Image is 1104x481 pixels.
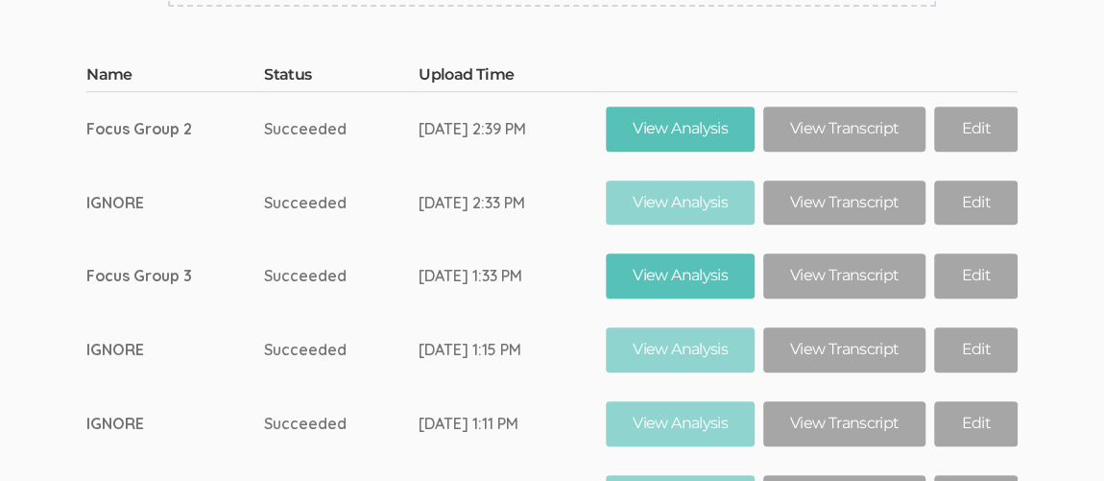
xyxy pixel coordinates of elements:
[264,239,419,313] td: Succeeded
[419,239,606,313] td: [DATE] 1:33 PM
[264,91,419,165] td: Succeeded
[86,313,264,387] td: IGNORE
[606,180,755,226] a: View Analysis
[606,327,755,373] a: View Analysis
[419,387,606,461] td: [DATE] 1:11 PM
[606,107,755,152] a: View Analysis
[763,253,925,299] a: View Transcript
[934,401,1017,446] a: Edit
[86,239,264,313] td: Focus Group 3
[934,107,1017,152] a: Edit
[86,64,264,91] th: Name
[934,327,1017,373] a: Edit
[264,64,419,91] th: Status
[934,253,1017,299] a: Edit
[419,91,606,165] td: [DATE] 2:39 PM
[419,313,606,387] td: [DATE] 1:15 PM
[264,387,419,461] td: Succeeded
[606,253,755,299] a: View Analysis
[934,180,1017,226] a: Edit
[763,180,925,226] a: View Transcript
[763,327,925,373] a: View Transcript
[763,107,925,152] a: View Transcript
[606,401,755,446] a: View Analysis
[86,91,264,165] td: Focus Group 2
[86,387,264,461] td: IGNORE
[763,401,925,446] a: View Transcript
[86,166,264,240] td: IGNORE
[419,64,606,91] th: Upload Time
[419,166,606,240] td: [DATE] 2:33 PM
[264,166,419,240] td: Succeeded
[1008,389,1104,481] iframe: Chat Widget
[264,313,419,387] td: Succeeded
